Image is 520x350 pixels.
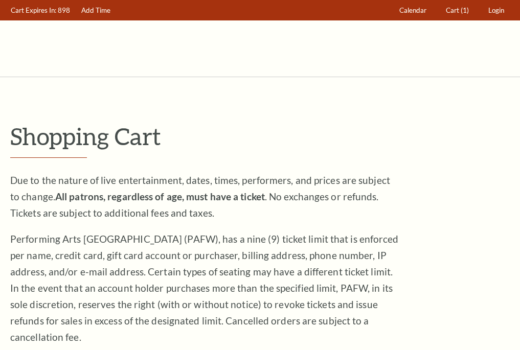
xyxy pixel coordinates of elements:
[10,231,399,345] p: Performing Arts [GEOGRAPHIC_DATA] (PAFW), has a nine (9) ticket limit that is enforced per name, ...
[58,6,70,14] span: 898
[488,6,504,14] span: Login
[395,1,432,20] a: Calendar
[55,191,265,202] strong: All patrons, regardless of age, must have a ticket
[10,123,510,149] p: Shopping Cart
[446,6,459,14] span: Cart
[484,1,509,20] a: Login
[10,174,390,219] span: Due to the nature of live entertainment, dates, times, performers, and prices are subject to chan...
[441,1,474,20] a: Cart (1)
[77,1,116,20] a: Add Time
[399,6,426,14] span: Calendar
[11,6,56,14] span: Cart Expires In:
[461,6,469,14] span: (1)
